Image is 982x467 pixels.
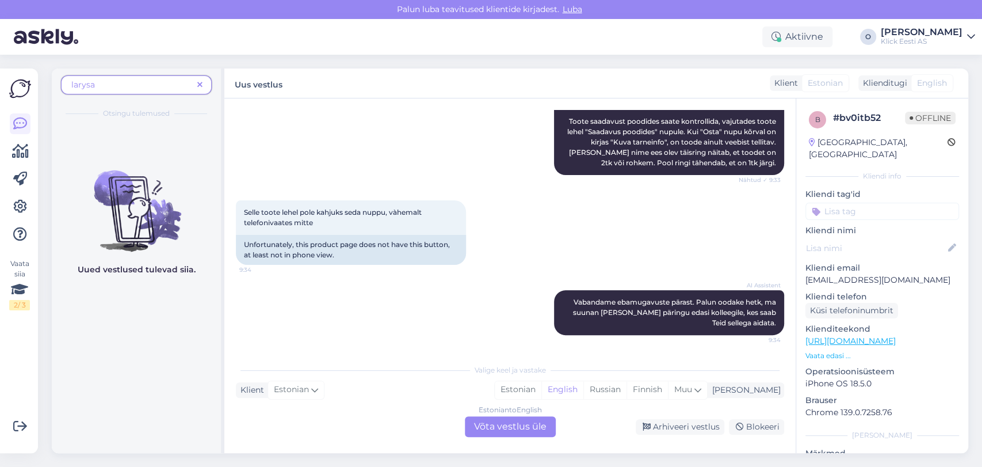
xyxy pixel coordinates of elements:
[806,242,946,255] input: Lisa nimi
[9,259,30,310] div: Vaata siia
[583,381,626,398] div: Russian
[805,351,959,361] p: Vaata edasi ...
[917,77,947,89] span: English
[805,274,959,286] p: [EMAIL_ADDRESS][DOMAIN_NAME]
[729,419,784,435] div: Blokeeri
[805,323,959,335] p: Klienditeekond
[9,300,30,310] div: 2 / 3
[78,264,196,276] p: Uued vestlused tulevad siia.
[881,28,975,46] a: [PERSON_NAME]Klick Eesti AS
[805,394,959,407] p: Brauser
[805,262,959,274] p: Kliendi email
[809,136,947,161] div: [GEOGRAPHIC_DATA], [GEOGRAPHIC_DATA]
[805,188,959,200] p: Kliendi tag'id
[805,407,959,419] p: Chrome 139.0.7258.76
[239,265,282,274] span: 9:34
[636,419,724,435] div: Arhiveeri vestlus
[479,405,542,415] div: Estonian to English
[805,336,896,346] a: [URL][DOMAIN_NAME]
[805,303,898,318] div: Küsi telefoninumbrit
[235,75,282,91] label: Uus vestlus
[559,4,586,14] span: Luba
[71,79,95,90] span: larysa
[805,203,959,220] input: Lisa tag
[52,150,221,253] img: No chats
[805,430,959,441] div: [PERSON_NAME]
[465,416,556,437] div: Võta vestlus üle
[573,298,778,327] span: Vabandame ebamugavuste pärast. Palun oodake hetk, ma suunan [PERSON_NAME] päringu edasi kolleegil...
[567,96,778,167] span: Tere! Toote saadavust poodides saate kontrollida, vajutades toote lehel "Saadavus poodides" nupul...
[244,208,423,227] span: Selle toote lehel pole kahjuks seda nuppu, vàhemalt telefonivaates mitte
[833,111,905,125] div: # bv0itb52
[858,77,907,89] div: Klienditugi
[495,381,541,398] div: Estonian
[815,115,820,124] span: b
[881,37,962,46] div: Klick Eesti AS
[236,365,784,375] div: Valige keel ja vastake
[236,384,264,396] div: Klient
[738,176,781,184] span: Nähtud ✓ 9:33
[274,384,309,396] span: Estonian
[805,366,959,378] p: Operatsioonisüsteem
[881,28,962,37] div: [PERSON_NAME]
[762,26,832,47] div: Aktiivne
[805,378,959,390] p: iPhone OS 18.5.0
[860,29,876,45] div: O
[905,112,956,124] span: Offline
[808,77,843,89] span: Estonian
[9,78,31,100] img: Askly Logo
[738,281,781,290] span: AI Assistent
[541,381,583,398] div: English
[738,336,781,344] span: 9:34
[236,235,466,265] div: Unfortunately, this product page does not have this button, at least not in phone view.
[805,447,959,460] p: Märkmed
[805,291,959,303] p: Kliendi telefon
[674,384,692,394] span: Muu
[770,77,798,89] div: Klient
[708,384,781,396] div: [PERSON_NAME]
[805,171,959,181] div: Kliendi info
[103,108,170,119] span: Otsingu tulemused
[805,225,959,237] p: Kliendi nimi
[626,381,668,398] div: Finnish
